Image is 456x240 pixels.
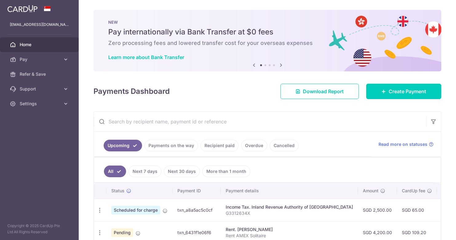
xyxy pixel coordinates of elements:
[397,199,437,221] td: SGD 65.00
[20,71,60,77] span: Refer & Save
[226,204,353,210] div: Income Tax. Inland Revenue Authority of [GEOGRAPHIC_DATA]
[111,188,125,194] span: Status
[111,228,133,237] span: Pending
[226,210,353,216] p: G3312634X
[389,88,426,95] span: Create Payment
[7,5,38,12] img: CardUp
[20,101,60,107] span: Settings
[94,112,426,131] input: Search by recipient name, payment id or reference
[358,199,397,221] td: SGD 2,500.00
[108,39,426,47] h6: Zero processing fees and lowered transfer cost for your overseas expenses
[111,206,160,214] span: Scheduled for charge
[93,10,441,71] img: Bank transfer banner
[241,140,267,151] a: Overdue
[172,199,221,221] td: txn_a8a5ac5c0cf
[221,183,358,199] th: Payment details
[270,140,299,151] a: Cancelled
[129,166,161,177] a: Next 7 days
[93,86,170,97] h4: Payments Dashboard
[108,27,426,37] h5: Pay internationally via Bank Transfer at $0 fees
[280,84,359,99] a: Download Report
[104,166,126,177] a: All
[402,188,425,194] span: CardUp fee
[226,233,353,239] p: Rent AMEX Solitaire
[108,20,426,25] p: NEW
[164,166,200,177] a: Next 30 days
[366,84,441,99] a: Create Payment
[108,54,184,60] a: Learn more about Bank Transfer
[10,22,69,28] p: [EMAIL_ADDRESS][DOMAIN_NAME]
[172,183,221,199] th: Payment ID
[20,86,60,92] span: Support
[303,88,344,95] span: Download Report
[145,140,198,151] a: Payments on the way
[20,42,60,48] span: Home
[379,141,427,147] span: Read more on statuses
[202,166,250,177] a: More than 1 month
[200,140,239,151] a: Recipient paid
[363,188,379,194] span: Amount
[226,226,353,233] div: Rent. [PERSON_NAME]
[379,141,434,147] a: Read more on statuses
[104,140,142,151] a: Upcoming
[20,56,60,62] span: Pay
